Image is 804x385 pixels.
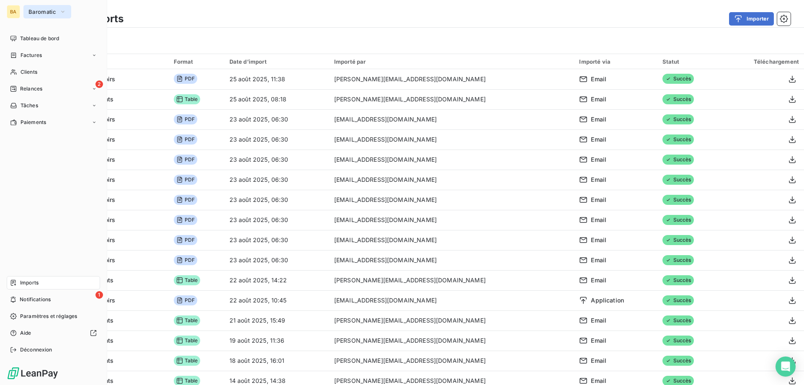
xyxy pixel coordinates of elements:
[7,5,20,18] div: BA
[662,74,694,84] span: Succès
[224,250,329,270] td: 23 août 2025, 06:30
[224,89,329,109] td: 25 août 2025, 08:18
[329,250,575,270] td: [EMAIL_ADDRESS][DOMAIN_NAME]
[7,116,100,129] a: Paiements
[776,357,796,377] div: Open Intercom Messenger
[591,135,606,144] span: Email
[729,12,774,26] button: Importer
[725,58,799,65] div: Téléchargement
[174,275,201,285] span: Table
[174,74,197,84] span: PDF
[591,115,606,124] span: Email
[662,255,694,265] span: Succès
[21,119,46,126] span: Paiements
[329,69,575,89] td: [PERSON_NAME][EMAIL_ADDRESS][DOMAIN_NAME]
[224,150,329,170] td: 23 août 2025, 06:30
[662,94,694,104] span: Succès
[329,150,575,170] td: [EMAIL_ADDRESS][DOMAIN_NAME]
[21,68,37,76] span: Clients
[591,216,606,224] span: Email
[591,155,606,164] span: Email
[174,336,201,346] span: Table
[329,129,575,150] td: [EMAIL_ADDRESS][DOMAIN_NAME]
[20,313,77,320] span: Paramètres et réglages
[224,69,329,89] td: 25 août 2025, 11:38
[224,129,329,150] td: 23 août 2025, 06:30
[591,95,606,103] span: Email
[7,276,100,289] a: Imports
[229,58,324,65] div: Date d’import
[329,351,575,371] td: [PERSON_NAME][EMAIL_ADDRESS][DOMAIN_NAME]
[662,215,694,225] span: Succès
[20,329,31,337] span: Aide
[329,190,575,210] td: [EMAIL_ADDRESS][DOMAIN_NAME]
[224,310,329,331] td: 21 août 2025, 15:49
[591,75,606,83] span: Email
[174,175,197,185] span: PDF
[174,58,219,65] div: Format
[329,170,575,190] td: [EMAIL_ADDRESS][DOMAIN_NAME]
[662,134,694,145] span: Succès
[174,356,201,366] span: Table
[591,176,606,184] span: Email
[224,170,329,190] td: 23 août 2025, 06:30
[591,336,606,345] span: Email
[591,377,606,385] span: Email
[7,367,59,380] img: Logo LeanPay
[224,290,329,310] td: 22 août 2025, 10:45
[174,315,201,326] span: Table
[662,195,694,205] span: Succès
[329,290,575,310] td: [EMAIL_ADDRESS][DOMAIN_NAME]
[7,49,100,62] a: Factures
[224,230,329,250] td: 23 août 2025, 06:30
[591,296,624,305] span: Application
[224,210,329,230] td: 23 août 2025, 06:30
[662,155,694,165] span: Succès
[329,310,575,331] td: [PERSON_NAME][EMAIL_ADDRESS][DOMAIN_NAME]
[20,279,39,287] span: Imports
[28,8,56,15] span: Baromatic
[7,65,100,79] a: Clients
[329,270,575,290] td: [PERSON_NAME][EMAIL_ADDRESS][DOMAIN_NAME]
[224,190,329,210] td: 23 août 2025, 06:30
[7,82,100,96] a: 2Relances
[174,295,197,305] span: PDF
[329,210,575,230] td: [EMAIL_ADDRESS][DOMAIN_NAME]
[591,357,606,365] span: Email
[95,291,103,299] span: 1
[174,235,197,245] span: PDF
[591,276,606,284] span: Email
[329,331,575,351] td: [PERSON_NAME][EMAIL_ADDRESS][DOMAIN_NAME]
[95,80,103,88] span: 2
[174,195,197,205] span: PDF
[662,235,694,245] span: Succès
[174,94,201,104] span: Table
[334,58,569,65] div: Importé par
[662,275,694,285] span: Succès
[662,295,694,305] span: Succès
[174,255,197,265] span: PDF
[20,35,59,42] span: Tableau de bord
[662,58,715,65] div: Statut
[20,85,42,93] span: Relances
[591,316,606,325] span: Email
[329,109,575,129] td: [EMAIL_ADDRESS][DOMAIN_NAME]
[174,114,197,124] span: PDF
[174,155,197,165] span: PDF
[329,230,575,250] td: [EMAIL_ADDRESS][DOMAIN_NAME]
[7,310,100,323] a: Paramètres et réglages
[7,326,100,340] a: Aide
[662,175,694,185] span: Succès
[21,52,42,59] span: Factures
[329,89,575,109] td: [PERSON_NAME][EMAIL_ADDRESS][DOMAIN_NAME]
[591,196,606,204] span: Email
[224,109,329,129] td: 23 août 2025, 06:30
[21,102,38,109] span: Tâches
[591,236,606,244] span: Email
[174,134,197,145] span: PDF
[662,356,694,366] span: Succès
[591,256,606,264] span: Email
[662,336,694,346] span: Succès
[7,99,100,112] a: Tâches
[224,331,329,351] td: 19 août 2025, 11:36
